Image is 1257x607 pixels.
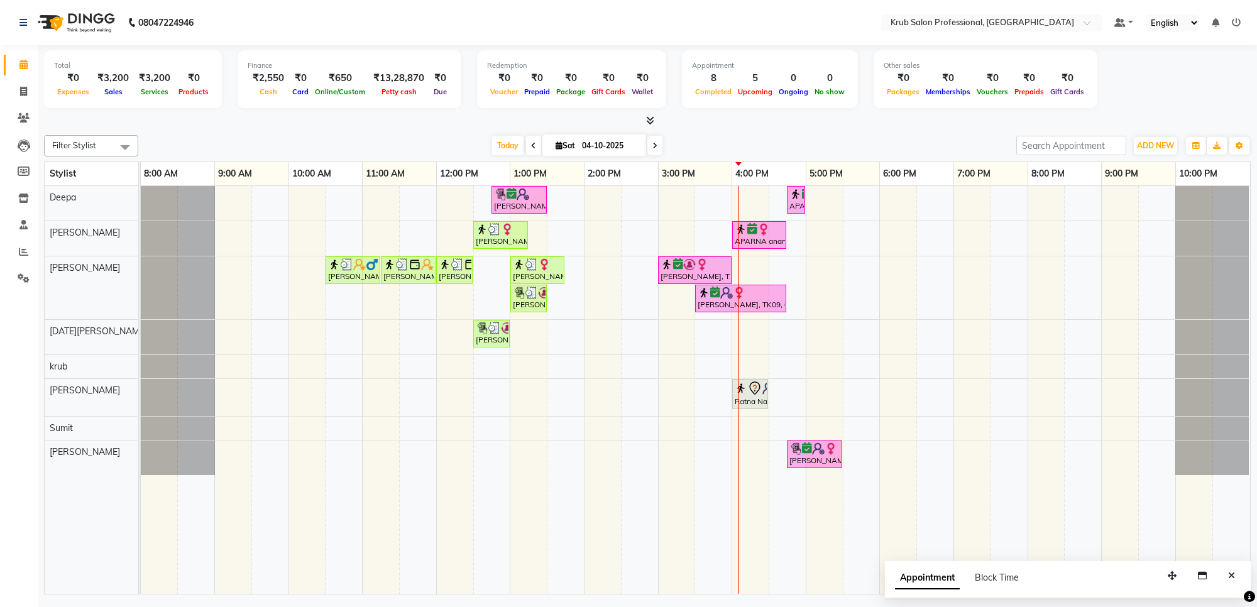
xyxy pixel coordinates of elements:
div: ₹0 [588,71,628,85]
div: ₹2,550 [248,71,289,85]
span: Prepaid [521,87,553,96]
div: ₹0 [487,71,521,85]
span: Cash [256,87,280,96]
div: Appointment [692,60,848,71]
a: 10:00 AM [289,165,334,183]
span: Wallet [628,87,656,96]
div: 0 [776,71,811,85]
span: Gift Cards [1047,87,1087,96]
span: Completed [692,87,735,96]
div: APARNA ananday, TK10, 04:00 PM-04:45 PM, Master Haircuts - [DEMOGRAPHIC_DATA] Regular Blow Dry [733,223,785,247]
div: [PERSON_NAME], TK03, 01:00 PM-01:45 PM, Master Haircuts - [DEMOGRAPHIC_DATA] Regular Blow Dry [512,258,563,282]
span: krub [50,361,67,372]
span: [PERSON_NAME] [50,262,120,273]
span: [DATE][PERSON_NAME] [50,325,147,337]
span: No show [811,87,848,96]
div: ₹0 [974,71,1011,85]
a: 5:00 PM [806,165,846,183]
a: 4:00 PM [732,165,772,183]
div: APARNA ananday, TK10, 04:45 PM-05:00 PM, Threading - [DEMOGRAPHIC_DATA] Eyebrows [788,188,804,212]
span: Stylist [50,168,76,179]
input: Search Appointment [1016,136,1126,155]
span: Sat [552,141,578,150]
span: Upcoming [735,87,776,96]
span: Services [138,87,172,96]
b: 08047224946 [138,5,194,40]
div: ₹13,28,870 [368,71,429,85]
span: Today [492,136,524,155]
span: Filter Stylist [52,140,96,150]
a: 8:00 AM [141,165,181,183]
button: ADD NEW [1134,137,1177,155]
div: ₹0 [553,71,588,85]
div: ₹0 [923,71,974,85]
a: 9:00 PM [1102,165,1141,183]
span: [PERSON_NAME] [50,227,120,238]
div: ₹3,200 [92,71,134,85]
div: ₹0 [521,71,553,85]
a: 6:00 PM [880,165,919,183]
span: Sales [101,87,126,96]
span: Package [553,87,588,96]
span: Block Time [975,572,1019,583]
div: ₹0 [429,71,451,85]
span: Card [289,87,312,96]
span: Online/Custom [312,87,368,96]
div: ₹0 [54,71,92,85]
div: ₹0 [289,71,312,85]
div: ₹3,200 [134,71,175,85]
div: [PERSON_NAME], TK06, 12:00 PM-12:30 PM, Experts Haircuts - [DEMOGRAPHIC_DATA] [PERSON_NAME] Styling [437,258,471,282]
div: [PERSON_NAME], TK02, 03:00 PM-04:00 PM, Hair Colour & Chemical Services - [DEMOGRAPHIC_DATA] Touc... [659,258,730,282]
div: ₹0 [1047,71,1087,85]
span: Sumit [50,422,73,434]
div: Finance [248,60,451,71]
span: ADD NEW [1137,141,1174,150]
div: [PERSON_NAME], TK04, 10:30 AM-11:15 AM, Master Haircuts - [DEMOGRAPHIC_DATA] Master Stylish [327,258,379,282]
div: Total [54,60,212,71]
span: [PERSON_NAME] [50,385,120,396]
div: [PERSON_NAME], TK06, 11:15 AM-12:00 PM, Master Haircuts - [DEMOGRAPHIC_DATA] Master Stylish [382,258,434,282]
a: 8:00 PM [1028,165,1068,183]
div: ₹0 [1011,71,1047,85]
div: Redemption [487,60,656,71]
button: Close [1222,566,1241,586]
input: 2025-10-04 [578,136,641,155]
a: 7:00 PM [954,165,994,183]
a: 12:00 PM [437,165,481,183]
img: logo [32,5,118,40]
div: Ratna Nangineedi, TK11, 04:00 PM-04:30 PM, Experts Haircuts - [DEMOGRAPHIC_DATA] Shampoo Conditio... [733,381,767,407]
span: Memberships [923,87,974,96]
div: [PERSON_NAME], TK09, 03:30 PM-04:45 PM, Master Haircuts - [DEMOGRAPHIC_DATA] Master Stylish [696,287,785,310]
a: 11:00 AM [363,165,408,183]
a: 9:00 AM [215,165,255,183]
div: ₹0 [884,71,923,85]
div: 5 [735,71,776,85]
div: Other sales [884,60,1087,71]
span: Petty cash [378,87,420,96]
div: [PERSON_NAME], TK08, 12:30 PM-01:00 PM, Experts Haircuts - [DEMOGRAPHIC_DATA] [PERSON_NAME] Styling [475,322,508,346]
span: Products [175,87,212,96]
span: Gift Cards [588,87,628,96]
span: [PERSON_NAME] [50,446,120,457]
span: Appointment [895,567,960,589]
a: 10:00 PM [1176,165,1221,183]
span: Deepa [50,192,76,203]
div: [PERSON_NAME], TK05, 12:45 PM-01:30 PM, Manicure & Pedicure - [PERSON_NAME] Pedicure [493,188,546,212]
div: ₹0 [175,71,212,85]
div: ₹0 [628,71,656,85]
a: 3:00 PM [659,165,698,183]
div: 0 [811,71,848,85]
span: Vouchers [974,87,1011,96]
a: 2:00 PM [585,165,624,183]
div: [PERSON_NAME], TK08, 01:00 PM-01:30 PM, Experts Haircuts - [DEMOGRAPHIC_DATA] Shampoo Conditioning [512,287,546,310]
div: ₹650 [312,71,368,85]
span: Packages [884,87,923,96]
span: Prepaids [1011,87,1047,96]
div: [PERSON_NAME], TK09, 04:45 PM-05:30 PM, Manicure & Pedicure - [PERSON_NAME] Pedicure [788,442,841,466]
span: Due [431,87,450,96]
span: Ongoing [776,87,811,96]
span: Expenses [54,87,92,96]
div: [PERSON_NAME], TK07, 12:30 PM-01:15 PM, Master Haircuts - [DEMOGRAPHIC_DATA] Master Stylish [475,223,527,247]
a: 1:00 PM [510,165,550,183]
span: Voucher [487,87,521,96]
